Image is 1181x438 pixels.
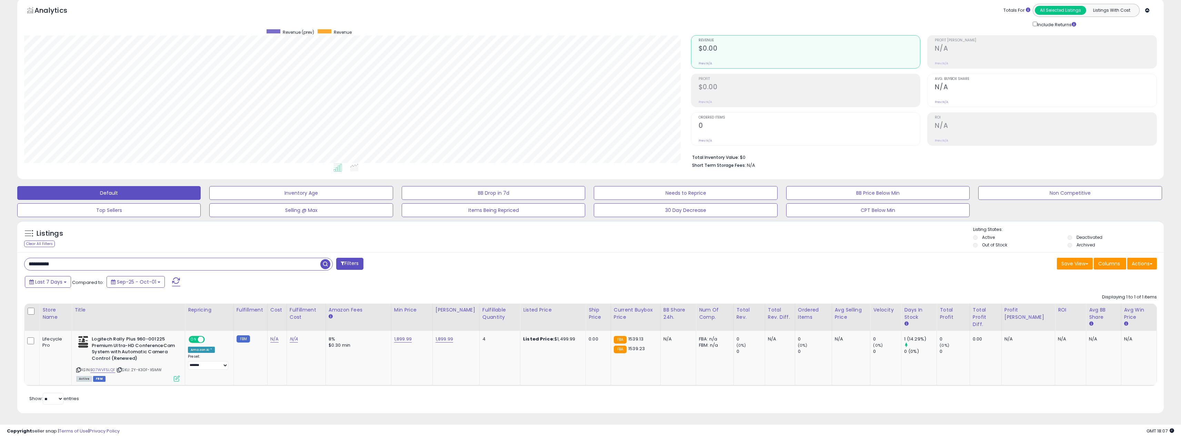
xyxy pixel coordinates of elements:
[1089,321,1093,327] small: Avg BB Share.
[59,428,88,434] a: Terms of Use
[270,336,279,343] a: N/A
[699,342,728,348] div: FBM: n/a
[1057,258,1093,269] button: Save View
[76,376,92,382] span: All listings currently available for purchase on Amazon
[290,336,298,343] a: N/A
[786,203,970,217] button: CPT Below Min
[1077,234,1102,240] label: Deactivated
[614,306,658,321] div: Current Buybox Price
[394,336,412,343] a: 1,899.99
[42,336,66,348] div: Lifecycle Pro
[1035,6,1086,15] button: All Selected Listings
[904,321,908,327] small: Days In Stock.
[747,162,755,169] span: N/A
[663,306,693,321] div: BB Share 24h.
[594,186,777,200] button: Needs to Reprice
[1058,306,1083,314] div: ROI
[1089,306,1118,321] div: Avg BB Share
[935,100,948,104] small: Prev: N/A
[35,278,62,285] span: Last 7 Days
[1124,336,1151,342] div: N/A
[798,336,832,342] div: 0
[1089,336,1115,342] div: N/A
[1124,306,1154,321] div: Avg Win Price
[873,336,901,342] div: 0
[1086,6,1137,15] button: Listings With Cost
[237,306,264,314] div: Fulfillment
[940,343,949,348] small: (0%)
[1028,20,1084,28] div: Include Returns
[188,306,230,314] div: Repricing
[699,139,712,143] small: Prev: N/A
[737,336,765,342] div: 0
[76,336,90,348] img: 41arR8sX37L._SL40_.jpg
[692,154,739,160] b: Total Inventory Value:
[436,336,453,343] a: 1,899.99
[935,122,1157,131] h2: N/A
[290,306,323,321] div: Fulfillment Cost
[798,306,829,321] div: Ordered Items
[117,278,156,285] span: Sep-25 - Oct-01
[329,306,388,314] div: Amazon Fees
[29,395,79,402] span: Show: entries
[614,336,627,344] small: FBA
[699,336,728,342] div: FBA: n/a
[107,276,165,288] button: Sep-25 - Oct-01
[904,348,937,355] div: 0 (0%)
[209,186,393,200] button: Inventory Age
[1004,336,1050,342] div: N/A
[1127,258,1157,269] button: Actions
[978,186,1162,200] button: Non Competitive
[768,306,792,321] div: Total Rev. Diff.
[614,346,627,353] small: FBA
[935,116,1157,120] span: ROI
[329,342,386,348] div: $0.30 min
[768,336,790,342] div: N/A
[394,306,430,314] div: Min Price
[1102,294,1157,301] div: Displaying 1 to 1 of 1 items
[92,336,176,363] b: Logitech Rally Plus 960-001225 Premium Ultra-HD ConferenceCam System with Automatic Camera Contro...
[1058,336,1081,342] div: N/A
[34,6,81,17] h5: Analytics
[904,336,937,342] div: 1 (14.29%)
[873,348,901,355] div: 0
[663,336,691,342] div: N/A
[737,343,746,348] small: (0%)
[24,241,55,247] div: Clear All Filters
[940,306,967,321] div: Total Profit
[935,139,948,143] small: Prev: N/A
[737,306,762,321] div: Total Rev.
[76,336,180,381] div: ASIN:
[188,347,215,353] div: Amazon AI *
[798,343,808,348] small: (0%)
[699,116,920,120] span: Ordered Items
[699,61,712,65] small: Prev: N/A
[402,186,585,200] button: BB Drop in 7d
[628,336,643,342] span: 1539.13
[935,77,1157,81] span: Avg. Buybox Share
[973,336,996,342] div: 0.00
[699,83,920,92] h2: $0.00
[37,229,63,238] h5: Listings
[940,348,970,355] div: 0
[699,44,920,54] h2: $0.00
[329,314,333,320] small: Amazon Fees.
[873,343,883,348] small: (0%)
[935,39,1157,42] span: Profit [PERSON_NAME]
[90,367,115,373] a: B07WVF5LQF
[334,29,352,35] span: Revenue
[336,258,363,270] button: Filters
[1003,7,1030,14] div: Totals For
[904,306,934,321] div: Days In Stock
[982,234,995,240] label: Active
[72,279,104,286] span: Compared to:
[699,122,920,131] h2: 0
[436,306,477,314] div: [PERSON_NAME]
[1094,258,1126,269] button: Columns
[973,226,1164,233] p: Listing States:
[25,276,71,288] button: Last 7 Days
[482,306,517,321] div: Fulfillable Quantity
[699,77,920,81] span: Profit
[935,83,1157,92] h2: N/A
[935,44,1157,54] h2: N/A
